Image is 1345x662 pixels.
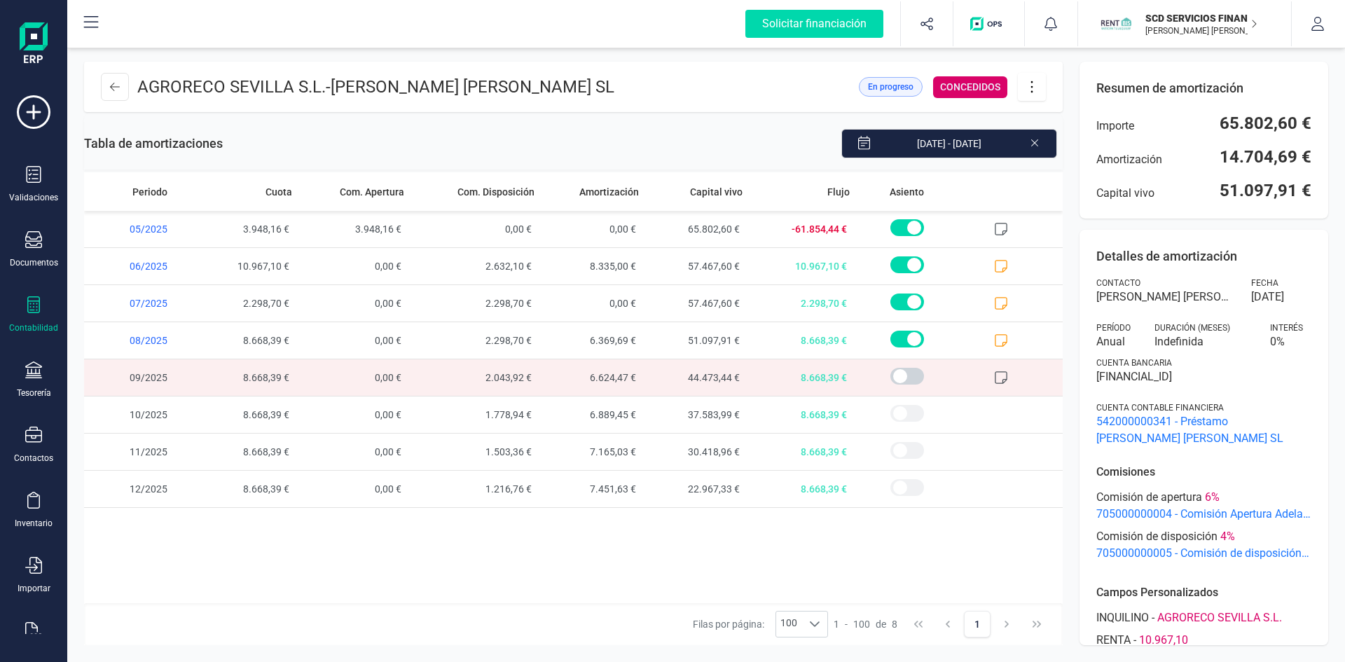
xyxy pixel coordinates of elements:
button: Next Page [994,611,1021,637]
span: 8.668,39 € [194,471,298,507]
span: Asiento [890,185,924,199]
span: 51.097,91 € [644,322,748,359]
span: 1.503,36 € [410,434,540,470]
span: 1.216,76 € [410,471,540,507]
div: Validaciones [9,192,58,203]
p: SCD SERVICIOS FINANCIEROS SL [1145,11,1257,25]
img: Logo Finanedi [20,22,48,67]
span: 09/2025 [84,359,194,396]
span: 2.632,10 € [410,248,540,284]
button: First Page [905,611,932,637]
span: 0,00 € [540,211,644,247]
span: 8.668,39 € [748,396,855,433]
div: CONCEDIDOS [933,76,1007,98]
span: 10.967,10 [1139,632,1188,649]
span: Comisión de apertura [1096,489,1202,506]
span: [PERSON_NAME] [PERSON_NAME] SL [331,77,614,97]
span: 0,00 € [298,248,410,284]
span: 0,00 € [298,434,410,470]
span: 8.668,39 € [194,359,298,396]
span: 2.043,92 € [410,359,540,396]
div: - [1096,609,1311,626]
span: 08/2025 [84,322,194,359]
span: 8.668,39 € [748,434,855,470]
span: 65.802,60 € [1220,112,1311,135]
span: Interés [1270,322,1303,333]
span: 12/2025 [84,471,194,507]
span: 7.165,03 € [540,434,644,470]
span: [FINANCIAL_ID] [1096,368,1311,385]
span: 51.097,91 € [1220,179,1311,202]
div: - [1096,632,1311,649]
span: 542000000341 - Préstamo [PERSON_NAME] [PERSON_NAME] SL [1096,413,1311,447]
span: 8.668,39 € [748,359,855,396]
div: Contactos [14,453,53,464]
span: Capital vivo [1096,185,1154,202]
span: Anual [1096,333,1138,350]
span: 4 % [1220,528,1235,545]
span: RENTA [1096,632,1131,649]
span: 30.418,96 € [644,434,748,470]
p: AGRORECO SEVILLA S.L. - [137,76,614,98]
span: Amortización [579,185,639,199]
span: 11/2025 [84,434,194,470]
img: Logo de OPS [970,17,1007,31]
span: 705000000004 - Comisión Apertura Adelanto [1096,506,1311,523]
span: 57.467,60 € [644,248,748,284]
span: 65.802,60 € [644,211,748,247]
button: Previous Page [934,611,961,637]
span: Periodo [132,185,167,199]
span: 8.668,39 € [194,434,298,470]
span: 10.967,10 € [194,248,298,284]
p: Campos Personalizados [1096,584,1311,601]
span: de [876,617,886,631]
span: Indefinida [1154,333,1254,350]
span: 8 [892,617,897,631]
span: 100 [776,612,801,637]
div: Contabilidad [9,322,58,333]
div: - [834,617,897,631]
span: 44.473,44 € [644,359,748,396]
span: 6.889,45 € [540,396,644,433]
span: -61.854,44 € [748,211,855,247]
span: 0,00 € [298,359,410,396]
span: 2.298,70 € [410,322,540,359]
div: Filas por página: [693,611,829,637]
p: Comisiones [1096,464,1311,481]
span: En progreso [868,81,913,93]
span: 3.948,16 € [298,211,410,247]
span: 3.948,16 € [194,211,298,247]
span: Comisión de disposición [1096,528,1218,545]
span: Tabla de amortizaciones [84,134,223,153]
span: 8.668,39 € [194,396,298,433]
div: Inventario [15,518,53,529]
span: 14.704,69 € [1220,146,1311,168]
p: Resumen de amortización [1096,78,1311,98]
span: 0,00 € [298,396,410,433]
span: Com. Disposición [457,185,534,199]
span: Cuenta contable financiera [1096,402,1224,413]
span: 2.298,70 € [194,285,298,322]
span: 0,00 € [410,211,540,247]
span: INQUILINO [1096,609,1149,626]
span: 705000000005 - Comisión de disposición Adelanto [1096,545,1311,562]
span: 6.624,47 € [540,359,644,396]
span: 2.298,70 € [748,285,855,322]
span: 1 [834,617,839,631]
span: Com. Apertura [340,185,404,199]
span: Período [1096,322,1131,333]
div: Tesorería [17,387,51,399]
span: Duración (MESES) [1154,322,1230,333]
button: Page 1 [964,611,991,637]
span: 57.467,60 € [644,285,748,322]
p: Detalles de amortización [1096,247,1311,266]
span: 6 % [1205,489,1220,506]
button: Logo de OPS [962,1,1016,46]
button: SCSCD SERVICIOS FINANCIEROS SL[PERSON_NAME] [PERSON_NAME] VOZMEDIANO [PERSON_NAME] [1095,1,1274,46]
span: 8.668,39 € [748,471,855,507]
span: 0,00 € [298,322,410,359]
span: 8.335,00 € [540,248,644,284]
span: 8.668,39 € [748,322,855,359]
span: 22.967,33 € [644,471,748,507]
span: 0,00 € [298,285,410,322]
